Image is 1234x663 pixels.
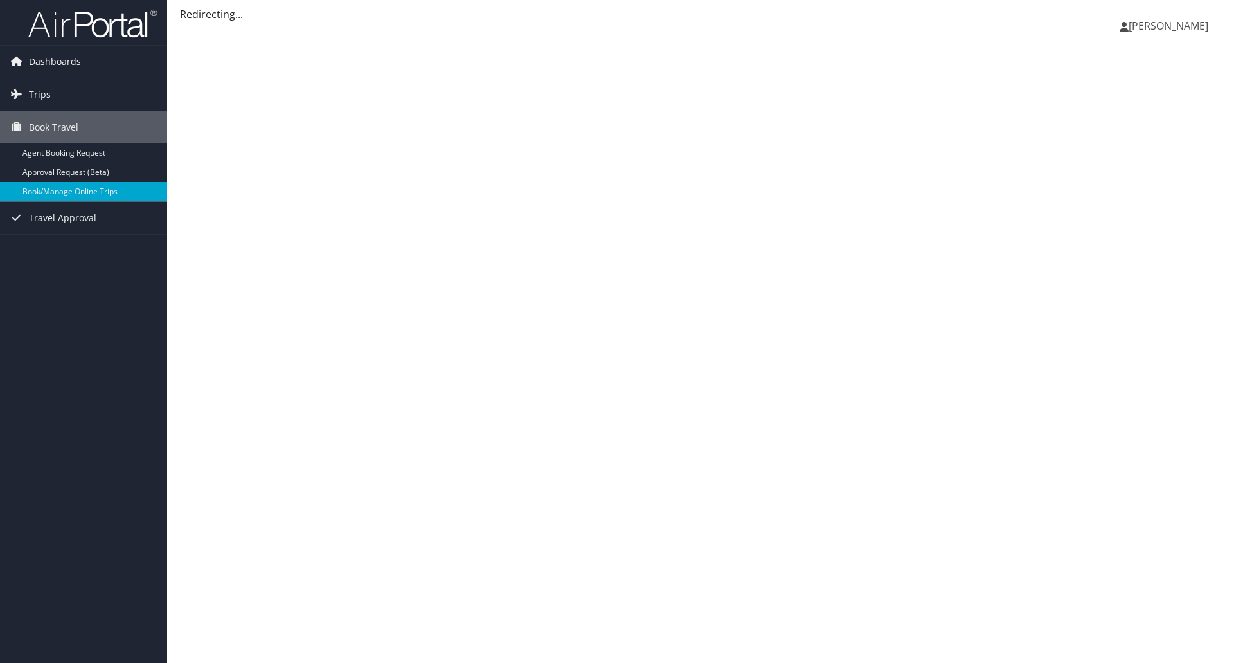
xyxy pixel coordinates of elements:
[29,46,81,78] span: Dashboards
[28,8,157,39] img: airportal-logo.png
[1120,6,1221,45] a: [PERSON_NAME]
[29,202,96,234] span: Travel Approval
[29,78,51,111] span: Trips
[180,6,1221,22] div: Redirecting...
[1129,19,1208,33] span: [PERSON_NAME]
[29,111,78,143] span: Book Travel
